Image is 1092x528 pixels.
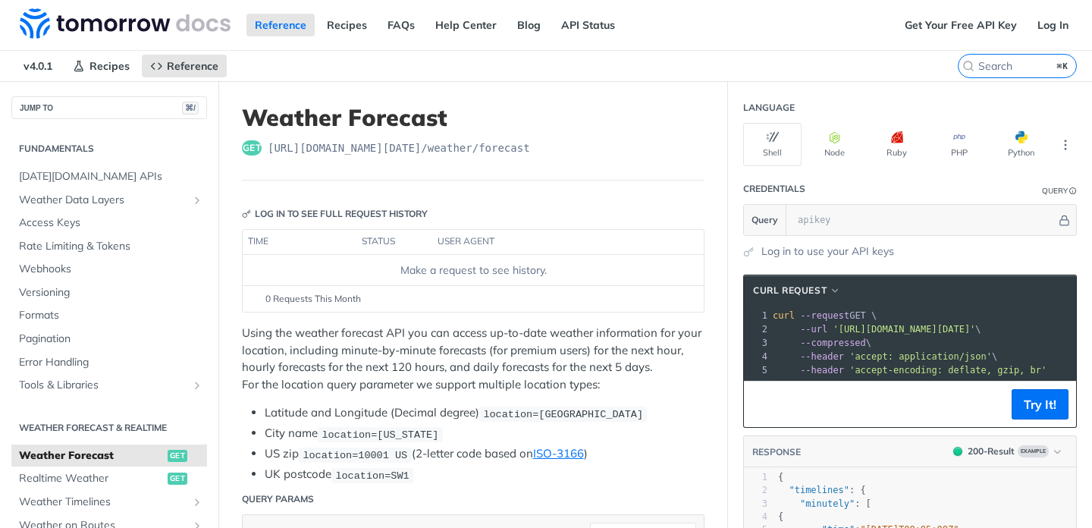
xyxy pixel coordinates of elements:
span: location=SW1 [335,470,409,481]
div: 4 [744,350,770,363]
span: v4.0.1 [15,55,61,77]
span: Pagination [19,332,203,347]
a: Weather TimelinesShow subpages for Weather Timelines [11,491,207,514]
a: Formats [11,304,207,327]
a: Log In [1029,14,1077,36]
span: Query [752,213,778,227]
img: Tomorrow.io Weather API Docs [20,8,231,39]
div: 2 [744,322,770,336]
button: Copy to clipboard [752,393,773,416]
div: Query Params [242,492,314,506]
button: Ruby [868,123,926,166]
button: PHP [930,123,988,166]
span: get [168,450,187,462]
span: Formats [19,308,203,323]
span: get [168,473,187,485]
svg: More ellipsis [1059,138,1072,152]
div: 1 [744,309,770,322]
a: Pagination [11,328,207,350]
span: \ [773,351,997,362]
span: 200 [953,447,962,456]
button: Try It! [1012,389,1068,420]
button: Show subpages for Tools & Libraries [191,379,203,391]
button: JUMP TO⌘/ [11,96,207,119]
div: Make a request to see history. [249,262,698,278]
span: Recipes [89,59,130,73]
div: 2 [744,484,767,497]
input: apikey [790,205,1056,235]
a: Blog [509,14,549,36]
a: API Status [553,14,623,36]
div: 1 [744,471,767,484]
span: '[URL][DOMAIN_NAME][DATE]' [833,324,975,335]
div: 200 - Result [968,445,1015,458]
span: get [242,140,262,156]
span: Versioning [19,285,203,300]
span: Access Keys [19,215,203,231]
span: --compressed [800,338,866,348]
span: 0 Requests This Month [265,292,361,306]
span: 'accept: application/json' [849,351,992,362]
a: Access Keys [11,212,207,234]
span: Weather Forecast [19,448,164,464]
div: Query [1042,185,1068,196]
span: : [ [778,498,871,509]
span: location=[GEOGRAPHIC_DATA] [483,408,643,420]
span: [DATE][DOMAIN_NAME] APIs [19,169,203,184]
li: City name [265,425,704,442]
a: Versioning [11,281,207,304]
a: Recipes [318,14,375,36]
span: GET \ [773,310,877,321]
span: curl [773,310,795,321]
button: Python [992,123,1050,166]
span: { [778,472,783,482]
span: Weather Data Layers [19,193,187,208]
span: Realtime Weather [19,471,164,486]
span: Reference [167,59,218,73]
div: 3 [744,498,767,511]
span: cURL Request [753,284,827,297]
span: --header [800,351,844,362]
span: https://api.tomorrow.io/v4/weather/forecast [268,140,530,156]
li: Latitude and Longitude (Decimal degree) [265,404,704,422]
span: Error Handling [19,355,203,370]
a: Tools & LibrariesShow subpages for Tools & Libraries [11,374,207,397]
div: Log in to see full request history [242,207,428,221]
span: Rate Limiting & Tokens [19,239,203,254]
span: location=[US_STATE] [322,429,438,440]
span: "timelines" [789,485,849,495]
a: Help Center [427,14,505,36]
div: 5 [744,363,770,377]
span: --header [800,365,844,376]
a: Get Your Free API Key [896,14,1025,36]
span: { [778,511,783,522]
span: ⌘/ [182,102,199,115]
button: Node [805,123,864,166]
h2: Weather Forecast & realtime [11,421,207,435]
h1: Weather Forecast [242,104,704,131]
div: Credentials [743,182,805,196]
button: Query [744,205,786,235]
a: Weather Data LayersShow subpages for Weather Data Layers [11,189,207,212]
th: time [243,230,356,254]
span: : { [778,485,866,495]
p: Using the weather forecast API you can access up-to-date weather information for your location, i... [242,325,704,393]
a: Weather Forecastget [11,445,207,467]
h2: Fundamentals [11,142,207,156]
span: --url [800,324,827,335]
button: Shell [743,123,802,166]
button: Show subpages for Weather Timelines [191,496,203,508]
button: More Languages [1054,134,1077,156]
span: 'accept-encoding: deflate, gzip, br' [849,365,1046,376]
svg: Key [242,209,251,218]
span: Weather Timelines [19,495,187,510]
span: Example [1018,445,1049,457]
div: Language [743,101,795,115]
a: Reference [246,14,315,36]
kbd: ⌘K [1053,58,1072,74]
div: 4 [744,511,767,523]
a: Webhooks [11,258,207,281]
button: cURL Request [748,283,846,298]
button: Hide [1056,212,1072,228]
span: \ [773,324,981,335]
